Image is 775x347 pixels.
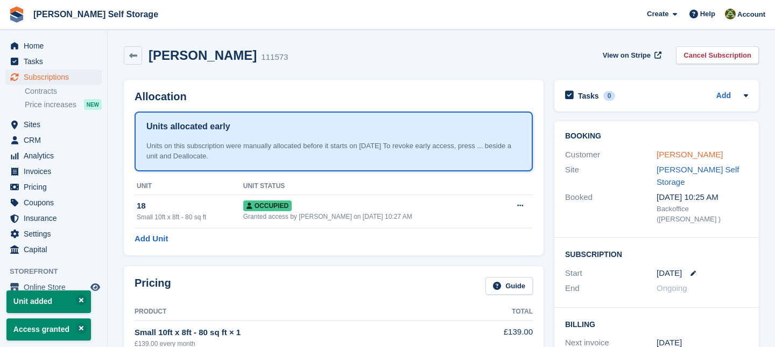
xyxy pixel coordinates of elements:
[29,5,163,23] a: [PERSON_NAME] Self Storage
[89,281,102,294] a: Preview store
[146,141,521,162] div: Units on this subscription were manually allocated before it starts on [DATE] To revoke early acc...
[135,178,243,195] th: Unit
[700,9,715,19] span: Help
[565,132,748,141] h2: Booking
[146,120,230,133] h1: Units allocated early
[647,9,668,19] span: Create
[24,280,88,295] span: Online Store
[565,149,657,161] div: Customer
[716,90,731,102] a: Add
[565,318,748,329] h2: Billing
[24,38,88,53] span: Home
[657,165,739,186] a: [PERSON_NAME] Self Storage
[149,48,257,63] h2: [PERSON_NAME]
[5,54,102,69] a: menu
[261,51,288,64] div: 111573
[24,148,88,163] span: Analytics
[5,70,102,85] a: menu
[10,266,107,277] span: Storefront
[24,133,88,148] span: CRM
[565,267,657,280] div: Start
[5,280,102,295] a: menu
[657,283,687,293] span: Ongoing
[243,200,292,211] span: Occupied
[5,148,102,163] a: menu
[135,233,168,245] a: Add Unit
[24,117,88,132] span: Sites
[657,267,682,280] time: 2025-10-06 00:00:00 UTC
[6,318,91,341] p: Access granted
[24,195,88,210] span: Coupons
[5,164,102,179] a: menu
[5,38,102,53] a: menu
[5,242,102,257] a: menu
[24,226,88,241] span: Settings
[84,99,102,110] div: NEW
[565,248,748,259] h2: Subscription
[603,50,651,61] span: View on Stripe
[565,282,657,295] div: End
[135,303,471,321] th: Product
[243,178,499,195] th: Unit Status
[243,212,499,221] div: Granted access by [PERSON_NAME] on [DATE] 10:27 AM
[471,303,533,321] th: Total
[137,200,243,212] div: 18
[137,212,243,222] div: Small 10ft x 8ft - 80 sq ft
[9,6,25,23] img: stora-icon-8386f47178a22dfd0bd8f6a31ec36ba5ce8667c1dd55bd0f319d3a0aa187defe.svg
[24,54,88,69] span: Tasks
[24,179,88,195] span: Pricing
[5,195,102,210] a: menu
[24,70,88,85] span: Subscriptions
[24,164,88,179] span: Invoices
[657,204,748,225] div: Backoffice ([PERSON_NAME] )
[565,191,657,225] div: Booked
[5,179,102,195] a: menu
[5,211,102,226] a: menu
[565,164,657,188] div: Site
[25,100,76,110] span: Price increases
[725,9,736,19] img: Karl
[25,99,102,110] a: Price increases NEW
[5,133,102,148] a: menu
[135,91,533,103] h2: Allocation
[657,150,723,159] a: [PERSON_NAME]
[603,91,616,101] div: 0
[5,117,102,132] a: menu
[25,86,102,96] a: Contracts
[5,226,102,241] a: menu
[24,211,88,226] span: Insurance
[657,191,748,204] div: [DATE] 10:25 AM
[135,277,171,295] h2: Pricing
[135,327,471,339] div: Small 10ft x 8ft - 80 sq ft × 1
[676,46,759,64] a: Cancel Subscription
[737,9,765,20] span: Account
[598,46,664,64] a: View on Stripe
[485,277,533,295] a: Guide
[578,91,599,101] h2: Tasks
[6,290,91,313] p: Unit added
[24,242,88,257] span: Capital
